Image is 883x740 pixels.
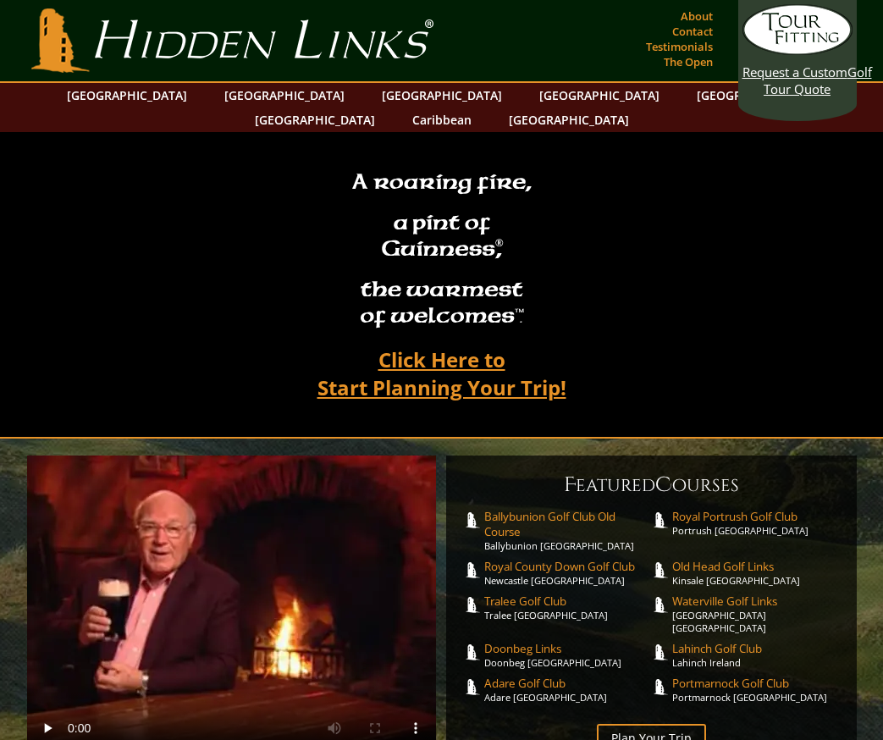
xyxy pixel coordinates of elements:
a: Ballybunion Golf Club Old CourseBallybunion [GEOGRAPHIC_DATA] [484,509,652,552]
a: About [676,4,717,28]
a: [GEOGRAPHIC_DATA] [688,83,825,108]
a: Caribbean [404,108,480,132]
a: Testimonials [642,35,717,58]
span: Portmarnock Golf Club [672,676,840,691]
a: [GEOGRAPHIC_DATA] [373,83,510,108]
a: [GEOGRAPHIC_DATA] [216,83,353,108]
a: Old Head Golf LinksKinsale [GEOGRAPHIC_DATA] [672,559,840,587]
a: Royal Portrush Golf ClubPortrush [GEOGRAPHIC_DATA] [672,509,840,537]
span: Old Head Golf Links [672,559,840,574]
a: Tralee Golf ClubTralee [GEOGRAPHIC_DATA] [484,594,652,621]
a: Contact [668,19,717,43]
a: Request a CustomGolf Tour Quote [742,4,853,97]
a: [GEOGRAPHIC_DATA] [531,83,668,108]
a: Adare Golf ClubAdare [GEOGRAPHIC_DATA] [484,676,652,704]
a: [GEOGRAPHIC_DATA] [58,83,196,108]
h2: A roaring fire, a pint of Guinness , the warmest of welcomesâ„¢. [341,162,543,340]
span: Doonbeg Links [484,641,652,656]
span: F [564,472,576,499]
a: Click Here toStart Planning Your Trip! [301,340,583,407]
a: The Open [659,50,717,74]
span: C [655,472,672,499]
a: [GEOGRAPHIC_DATA] [500,108,637,132]
a: Lahinch Golf ClubLahinch Ireland [672,641,840,669]
span: Request a Custom [742,64,847,80]
span: Royal County Down Golf Club [484,559,652,574]
a: [GEOGRAPHIC_DATA] [246,108,384,132]
span: Ballybunion Golf Club Old Course [484,509,652,539]
span: Waterville Golf Links [672,594,840,609]
span: Lahinch Golf Club [672,641,840,656]
a: Waterville Golf Links[GEOGRAPHIC_DATA] [GEOGRAPHIC_DATA] [672,594,840,634]
span: Royal Portrush Golf Club [672,509,840,524]
a: Portmarnock Golf ClubPortmarnock [GEOGRAPHIC_DATA] [672,676,840,704]
a: Royal County Down Golf ClubNewcastle [GEOGRAPHIC_DATA] [484,559,652,587]
a: Doonbeg LinksDoonbeg [GEOGRAPHIC_DATA] [484,641,652,669]
span: Adare Golf Club [484,676,652,691]
span: Tralee Golf Club [484,594,652,609]
h6: eatured ourses [463,472,840,499]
